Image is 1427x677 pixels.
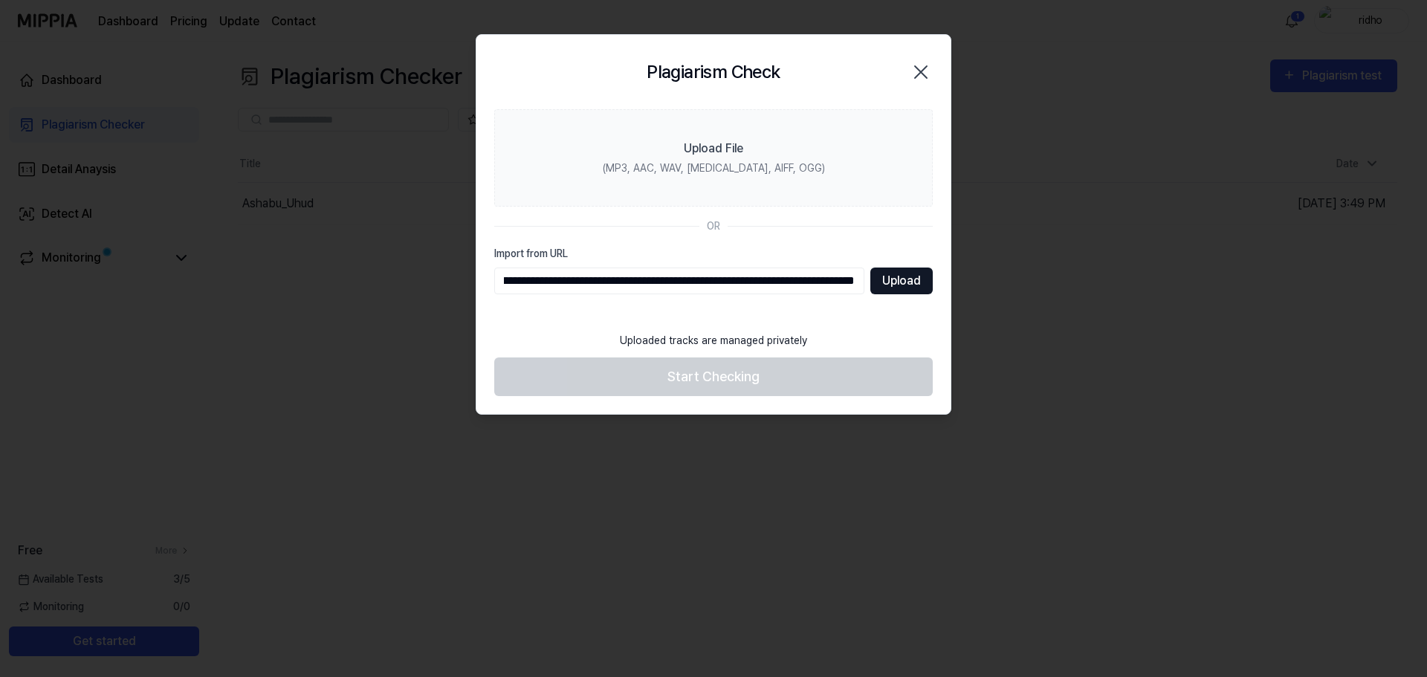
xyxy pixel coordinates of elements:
div: Uploaded tracks are managed privately [611,324,816,357]
div: OR [707,218,720,234]
button: Upload [870,268,933,294]
label: Import from URL [494,246,933,262]
h2: Plagiarism Check [647,59,780,85]
div: (MP3, AAC, WAV, [MEDICAL_DATA], AIFF, OGG) [603,161,825,176]
div: Upload File [684,140,743,158]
